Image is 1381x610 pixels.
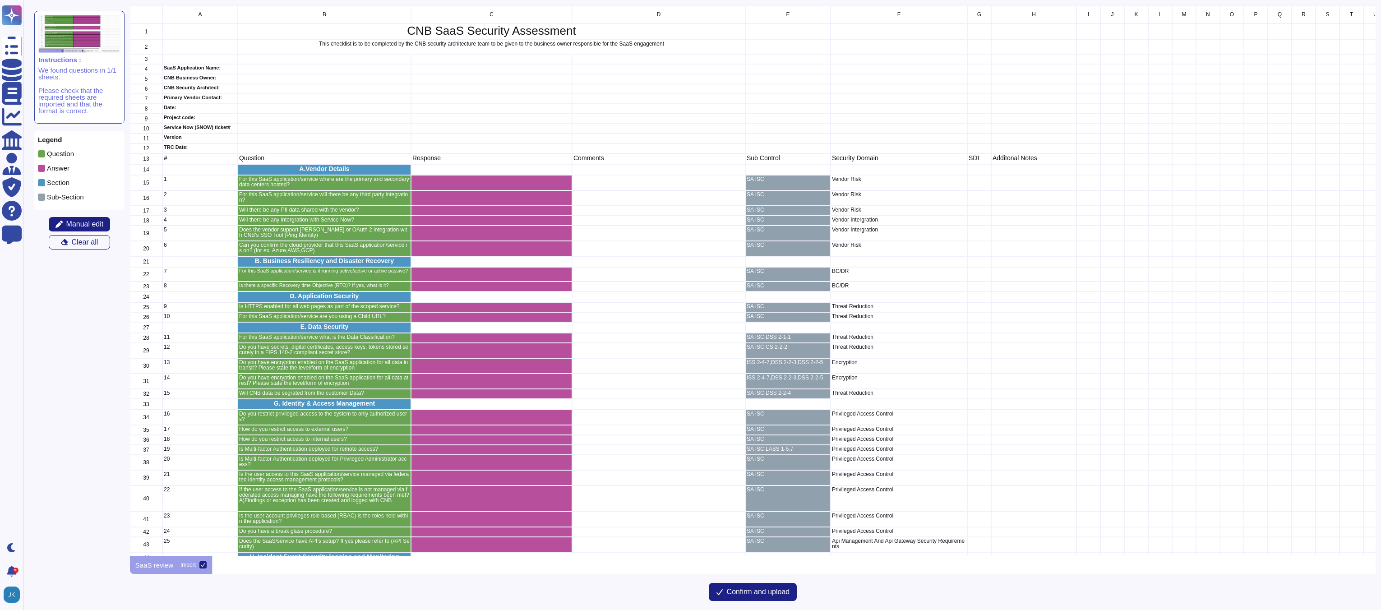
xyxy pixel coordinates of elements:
button: Manual edit [49,217,110,231]
p: A.Vendor Details [239,166,410,172]
span: E [786,12,790,17]
p: SA ISC [747,471,829,477]
p: 6 [164,242,236,248]
p: CNB Business Owner: [164,75,236,80]
p: SA ISC [747,217,829,222]
p: SA ISC [747,538,829,544]
p: SA ISC [747,304,829,309]
p: SA ISC [747,192,829,197]
p: Privileged Access Control [832,426,966,432]
p: SA ISC [747,411,829,416]
div: 4 [130,64,162,74]
img: instruction [38,15,120,53]
p: Threat Reduction [832,390,966,396]
p: Privileged Access Control [832,471,966,477]
p: Is the user account privileges role based (RBAC) is the roles held within the application? [239,513,410,524]
p: Project code: [164,115,236,120]
div: 16 [130,190,162,206]
p: Does the SaaS/service have API's setup? If yes please refer to (API Security) [239,538,410,549]
div: 30 [130,358,162,374]
p: For this SaaS application/service is it running active/active or active passive? [239,268,410,273]
div: Import [180,562,196,568]
p: How do you restrict access to external users? [239,426,410,432]
p: Section [47,179,69,186]
p: SA ISC [747,268,829,274]
p: 9 [164,304,236,309]
span: T [1350,12,1353,17]
div: 40 [130,485,162,512]
p: Answer [47,165,69,171]
div: 34 [130,410,162,425]
span: K [1134,12,1138,17]
p: Sub Control [747,155,829,161]
div: 31 [130,374,162,389]
span: R [1302,12,1306,17]
p: Encryption [832,360,966,365]
p: SA ISC,DSS 2-1-1 [747,334,829,340]
p: G. Identity & Access Management [239,400,410,407]
p: 8 [164,283,236,288]
p: Privileged Access Control [832,487,966,492]
div: 9 [130,114,162,124]
p: For this SaaS application/service are you using a Child URL? [239,314,410,319]
p: 13 [164,360,236,365]
span: B [323,12,326,17]
p: Do you have encryption enabled on the SaaS application for all data at rest? Please state the lev... [239,375,410,386]
p: SA ISC [747,513,829,518]
p: # [164,155,236,161]
button: Clear all [49,235,110,250]
span: Q [1278,12,1282,17]
p: Is the user access to this SaaS application/service managed via federated identity access managem... [239,471,410,482]
p: Privileged Access Control [832,411,966,416]
p: SA ISC [747,227,829,232]
p: SA ISC [747,207,829,213]
p: SA ISC [747,176,829,182]
div: 36 [130,435,162,445]
p: Primary Vendor Contact: [164,95,236,100]
div: 9+ [13,568,18,573]
p: CNB Security Architect: [164,85,236,90]
p: SA ISC,LASS 1-5.7 [747,446,829,452]
div: 17 [130,206,162,216]
div: 18 [130,216,162,226]
p: Privileged Access Control [832,528,966,534]
p: For this SaaS application/service what is the Data Classification? [239,334,410,340]
p: SA ISC [747,242,829,248]
div: 11 [130,134,162,143]
div: 8 [130,104,162,114]
p: Encryption [832,375,966,380]
div: 20 [130,241,162,256]
p: 5 [164,227,236,232]
div: 23 [130,282,162,291]
p: TRC Date: [164,145,236,150]
p: Is Multi-factor Authentication deployed for Privileged Administrator access? [239,456,410,467]
span: C [490,12,494,17]
span: Manual edit [66,221,104,228]
p: Instructions : [38,56,120,63]
p: Vendor Risk [832,176,966,182]
span: N [1206,12,1210,17]
div: 41 [130,512,162,527]
div: 32 [130,389,162,399]
p: 23 [164,513,236,518]
div: 12 [130,143,162,153]
p: SA ISC [747,314,829,319]
p: 11 [164,334,236,340]
div: 27 [130,322,162,333]
p: CNB SaaS Security Assessment [239,25,744,37]
p: 10 [164,314,236,319]
p: Is HTTPS enabled for all web pages as part of the scoped service? [239,304,410,309]
p: Do you restrict privileged access to the system to only authorized users? [239,411,410,422]
button: user [2,585,26,605]
p: Privileged Access Control [832,513,966,518]
p: Service Now (SNOW) ticket# [164,125,236,130]
p: 7 [164,268,236,274]
p: 2 [164,192,236,197]
p: Threat Reduction [832,344,966,350]
p: SaaS review [135,562,173,568]
p: B. Business Resiliency and Disaster Recovery [239,258,410,264]
div: 28 [130,333,162,343]
p: Vendor Intergration [832,227,966,232]
div: 7 [130,94,162,104]
div: 19 [130,226,162,241]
